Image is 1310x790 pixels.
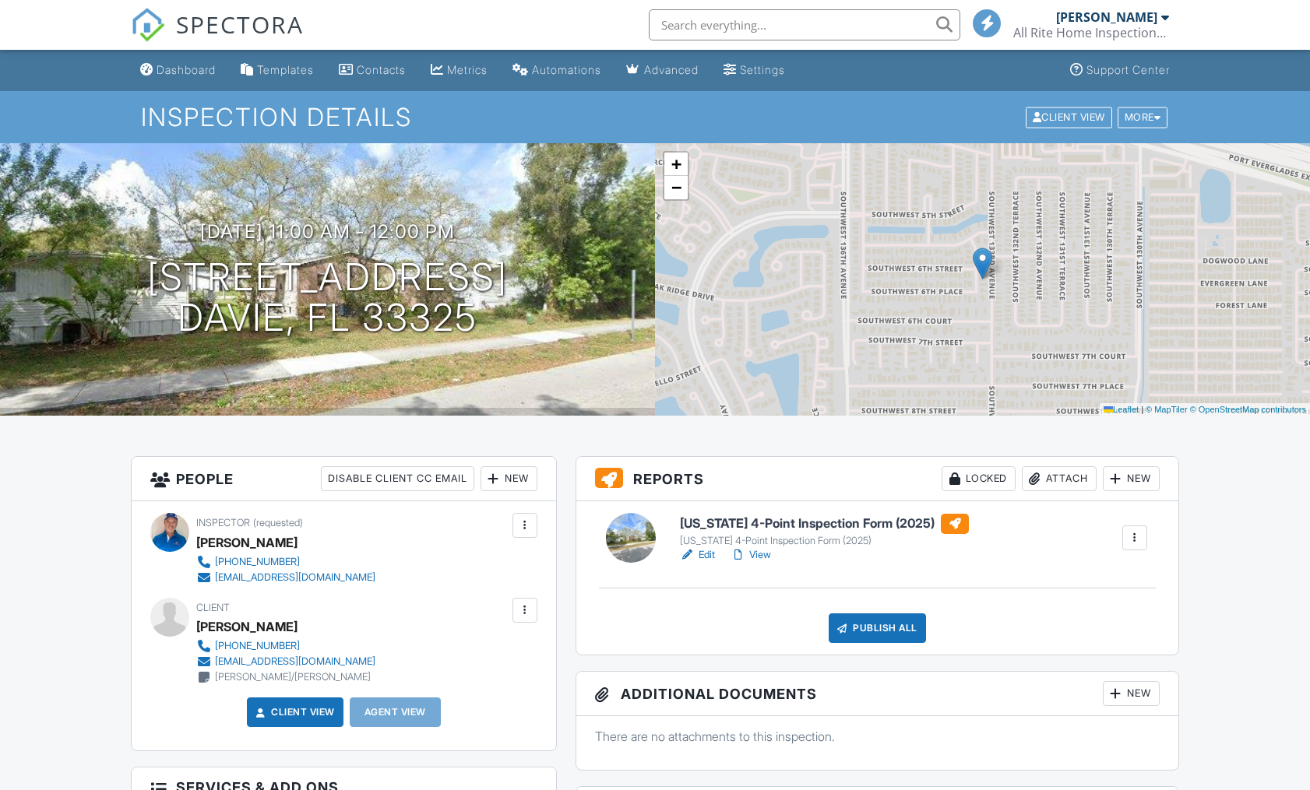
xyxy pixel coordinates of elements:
h3: [DATE] 11:00 am - 12:00 pm [200,221,455,242]
a: Client View [252,704,335,720]
a: Automations (Basic) [506,56,607,85]
h1: Inspection Details [141,104,1169,131]
a: Zoom out [664,176,688,199]
a: Advanced [620,56,705,85]
span: SPECTORA [176,8,304,40]
a: Leaflet [1104,405,1139,414]
span: | [1141,405,1143,414]
div: [EMAIL_ADDRESS][DOMAIN_NAME] [215,655,375,668]
input: Search everything... [649,9,960,40]
div: Disable Client CC Email [321,466,474,491]
a: [EMAIL_ADDRESS][DOMAIN_NAME] [196,654,375,669]
p: There are no attachments to this inspection. [595,728,1160,745]
div: New [1103,466,1160,491]
a: [US_STATE] 4-Point Inspection Form (2025) [US_STATE] 4-Point Inspection Form (2025) [680,514,969,548]
div: Client View [1026,107,1112,128]
div: All Rite Home Inspections, Inc [1013,25,1169,40]
div: [PERSON_NAME] [196,531,298,554]
div: [PHONE_NUMBER] [215,640,300,652]
a: View [731,547,771,563]
a: Client View [1024,111,1116,122]
div: Metrics [447,63,488,76]
h1: [STREET_ADDRESS] Davie, FL 33325 [147,257,508,339]
span: Client [196,602,230,613]
div: Publish All [829,613,926,643]
div: Templates [257,63,314,76]
a: Templates [234,56,320,85]
div: [EMAIL_ADDRESS][DOMAIN_NAME] [215,571,375,584]
span: (requested) [253,517,303,528]
a: Zoom in [664,153,688,176]
a: © MapTiler [1146,405,1188,414]
div: [US_STATE] 4-Point Inspection Form (2025) [680,535,969,547]
div: Support Center [1086,63,1170,76]
div: Dashboard [157,63,216,76]
div: More [1118,107,1168,128]
a: [EMAIL_ADDRESS][DOMAIN_NAME] [196,570,375,585]
span: Inspector [196,517,250,528]
div: Contacts [357,63,406,76]
div: Attach [1022,466,1097,491]
h6: [US_STATE] 4-Point Inspection Form (2025) [680,514,969,534]
a: SPECTORA [131,21,304,54]
a: Metrics [424,56,494,85]
div: Advanced [644,63,699,76]
div: New [1103,681,1160,706]
div: New [481,466,537,491]
span: + [671,154,681,174]
a: Support Center [1064,56,1176,85]
h3: Reports [576,457,1178,501]
h3: Additional Documents [576,672,1178,716]
a: Contacts [333,56,412,85]
a: © OpenStreetMap contributors [1190,405,1306,414]
span: − [671,177,681,197]
h3: People [132,457,556,501]
a: Dashboard [134,56,222,85]
a: Settings [717,56,791,85]
div: Locked [942,466,1016,491]
img: The Best Home Inspection Software - Spectora [131,8,165,42]
a: [PHONE_NUMBER] [196,554,375,570]
a: Edit [680,547,715,563]
div: [PERSON_NAME] [196,615,298,638]
div: [PHONE_NUMBER] [215,556,300,568]
div: Automations [532,63,601,76]
div: Settings [740,63,785,76]
div: [PERSON_NAME] [1056,9,1157,25]
a: [PHONE_NUMBER] [196,638,375,654]
img: Marker [973,248,992,279]
div: [PERSON_NAME]/[PERSON_NAME] [215,671,371,683]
